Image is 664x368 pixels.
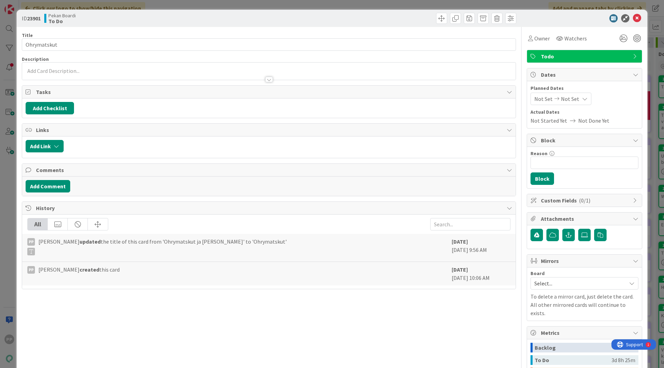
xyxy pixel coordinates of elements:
[531,116,567,125] span: Not Started Yet
[80,266,99,273] b: created
[541,215,629,223] span: Attachments
[579,197,590,204] span: ( 0/1 )
[561,95,579,103] span: Not Set
[541,196,629,205] span: Custom Fields
[531,271,545,276] span: Board
[531,172,554,185] button: Block
[36,126,503,134] span: Links
[541,257,629,265] span: Mirrors
[452,266,468,273] b: [DATE]
[535,355,611,365] div: To Do
[452,237,510,258] div: [DATE] 9:56 AM
[26,180,70,192] button: Add Comment
[534,95,553,103] span: Not Set
[430,218,510,230] input: Search...
[452,238,468,245] b: [DATE]
[80,238,101,245] b: updated
[15,1,31,9] span: Support
[541,52,629,60] span: Todo
[452,265,510,282] div: [DATE] 10:06 AM
[26,102,74,114] button: Add Checklist
[38,237,287,255] span: [PERSON_NAME] the title of this card from 'Ohrymatskut ja [PERSON_NAME]' to 'Ohrymatskut'
[22,14,41,22] span: ID
[22,38,516,51] input: type card name here...
[534,34,550,43] span: Owner
[27,15,41,22] b: 23901
[36,88,503,96] span: Tasks
[531,85,638,92] span: Planned Dates
[541,329,629,337] span: Metrics
[36,3,38,8] div: 1
[22,32,33,38] label: Title
[541,70,629,79] span: Dates
[531,150,547,157] label: Reason
[36,166,503,174] span: Comments
[531,292,638,317] p: To delete a mirror card, just delete the card. All other mirrored cards will continue to exists.
[38,265,120,274] span: [PERSON_NAME] this card
[541,136,629,144] span: Block
[28,218,48,230] div: All
[48,13,76,18] span: Pekan Boardi
[578,116,609,125] span: Not Done Yet
[26,140,64,152] button: Add Link
[48,18,76,24] b: To Do
[535,343,628,352] div: Backlog
[534,279,623,288] span: Select...
[27,238,35,246] div: PP
[22,56,49,62] span: Description
[36,204,503,212] span: History
[564,34,587,43] span: Watchers
[531,108,638,116] span: Actual Dates
[611,355,635,365] div: 3d 8h 25m
[27,266,35,274] div: PP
